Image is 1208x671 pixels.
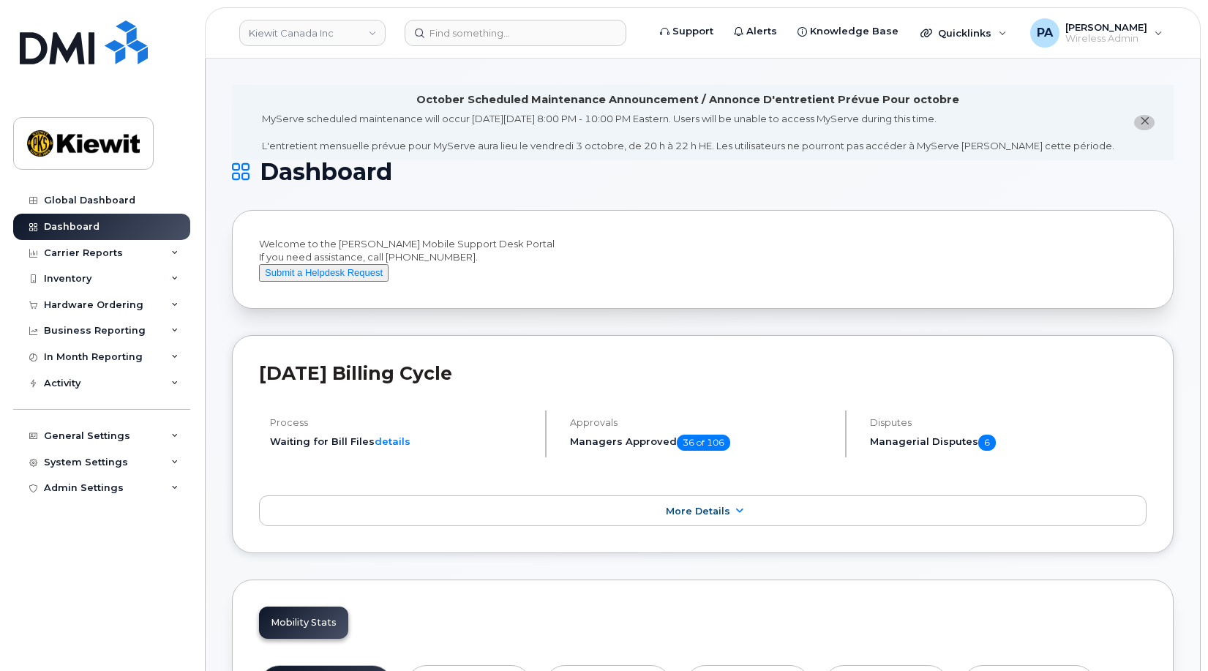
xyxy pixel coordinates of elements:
span: Dashboard [260,161,392,183]
div: Welcome to the [PERSON_NAME] Mobile Support Desk Portal If you need assistance, call [PHONE_NUMBER]. [259,237,1147,282]
span: 36 of 106 [677,435,730,451]
span: More Details [666,506,730,517]
span: 6 [978,435,996,451]
iframe: Messenger Launcher [1144,607,1197,660]
h4: Approvals [570,417,833,428]
button: Submit a Helpdesk Request [259,264,389,282]
h4: Disputes [870,417,1147,428]
h2: [DATE] Billing Cycle [259,362,1147,384]
li: Waiting for Bill Files [270,435,533,449]
a: details [375,435,410,447]
div: October Scheduled Maintenance Announcement / Annonce D'entretient Prévue Pour octobre [416,92,959,108]
button: close notification [1134,115,1155,130]
div: MyServe scheduled maintenance will occur [DATE][DATE] 8:00 PM - 10:00 PM Eastern. Users will be u... [262,112,1114,153]
h5: Managers Approved [570,435,833,451]
a: Submit a Helpdesk Request [259,266,389,278]
h4: Process [270,417,533,428]
h5: Managerial Disputes [870,435,1147,451]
